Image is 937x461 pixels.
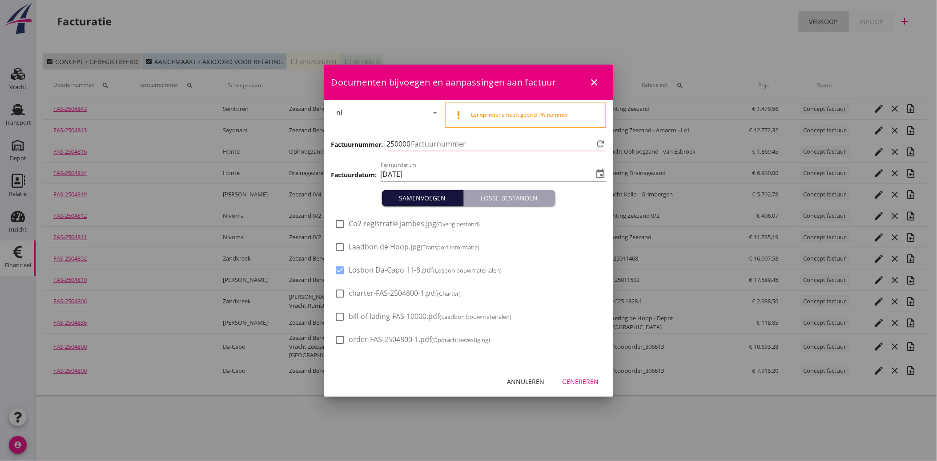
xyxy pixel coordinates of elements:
[349,312,512,321] span: bill-of-lading-FAS-10000.pdf
[324,65,613,100] div: Documenten bijvoegen en aanpassingen aan factuur
[382,190,464,206] button: Samenvoegen
[467,193,552,203] div: Losse bestanden
[331,140,383,149] h3: Factuurnummer:
[563,377,599,386] div: Genereren
[349,242,480,252] span: Laadbon de Hoop.jpg
[453,110,464,120] i: priority_high
[595,139,606,149] i: refresh
[438,290,461,298] small: (Charter)
[507,377,545,386] div: Annuleren
[430,107,440,118] i: arrow_drop_down
[555,374,606,390] button: Genereren
[421,243,480,251] small: (Transport informatie)
[437,220,480,228] small: (Overig bestand)
[349,219,480,228] span: Co2 registratie Jambes.jpg
[411,137,594,151] input: Factuurnummer
[589,77,600,88] i: close
[432,336,491,344] small: (Opdrachtbevestiging)
[337,109,343,117] div: nl
[349,289,461,298] span: charter-FAS-2504800-1.pdf
[440,313,512,321] small: (Laadbon bouwmaterialen)
[464,190,555,206] button: Losse bestanden
[471,111,599,119] div: Let op: relatie heeft geen BTW nummer.
[331,170,377,180] h3: Factuurdatum:
[387,139,411,150] span: 250000
[381,167,594,181] input: Factuurdatum
[386,193,460,203] div: Samenvoegen
[434,266,502,274] small: (Losbon bouwmaterialen)
[500,374,552,390] button: Annuleren
[595,169,606,180] i: event
[349,265,502,275] span: Losbon Da-Capo 11-8.pdf
[349,335,491,344] span: order-FAS-2504800-1.pdf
